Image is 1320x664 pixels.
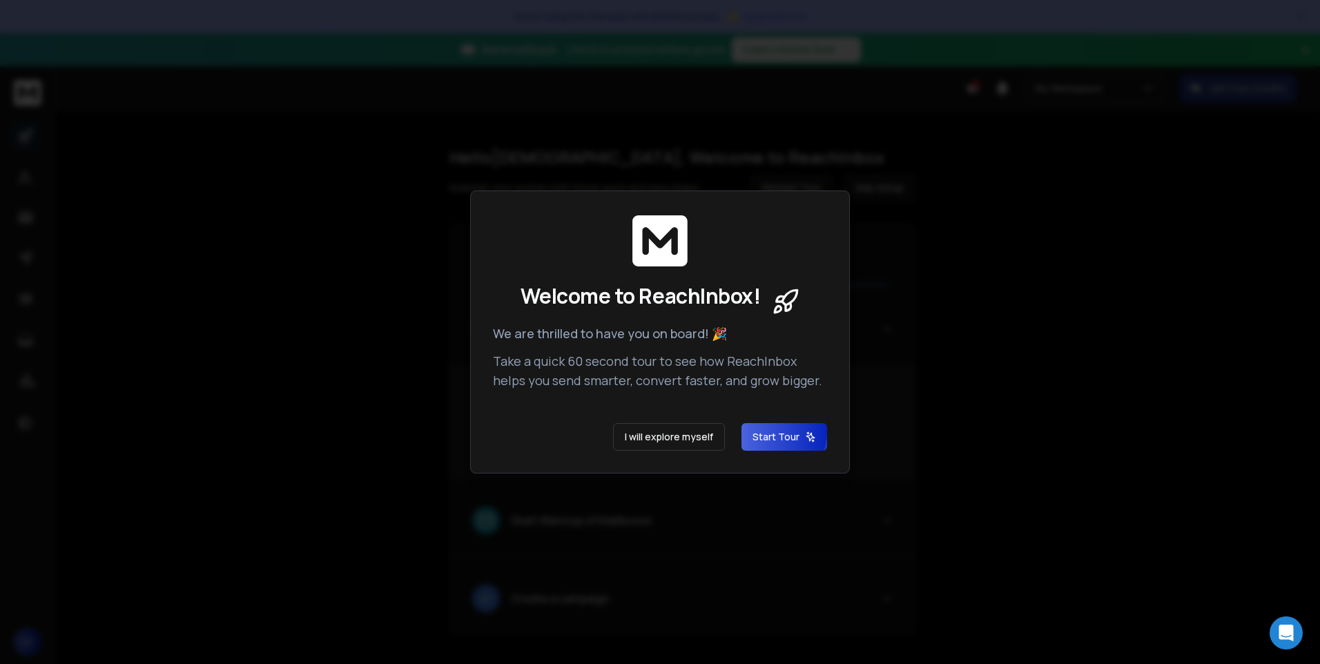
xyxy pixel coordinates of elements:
[1270,616,1303,650] div: Open Intercom Messenger
[753,430,816,444] span: Start Tour
[493,324,827,343] p: We are thrilled to have you on board! 🎉
[521,284,760,309] span: Welcome to ReachInbox!
[741,423,827,451] button: Start Tour
[613,423,725,451] button: I will explore myself
[493,351,827,390] p: Take a quick 60 second tour to see how ReachInbox helps you send smarter, convert faster, and gro...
